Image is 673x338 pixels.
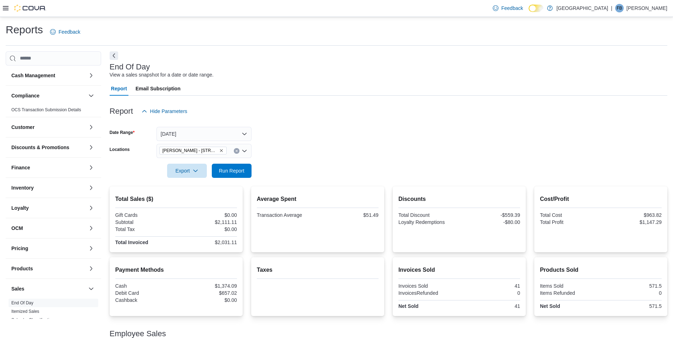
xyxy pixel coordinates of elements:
[11,204,29,212] h3: Loyalty
[11,204,85,212] button: Loyalty
[159,147,227,154] span: Moore - 105 SE 19th St
[139,104,190,118] button: Hide Parameters
[87,143,95,152] button: Discounts & Promotions
[398,195,520,203] h2: Discounts
[11,245,28,252] h3: Pricing
[87,71,95,80] button: Cash Management
[602,303,662,309] div: 571.5
[602,219,662,225] div: $1,147.29
[611,4,612,12] p: |
[398,212,458,218] div: Total Discount
[234,148,239,154] button: Clear input
[11,300,33,306] span: End Of Day
[177,226,237,232] div: $0.00
[11,164,30,171] h3: Finance
[115,226,175,232] div: Total Tax
[87,184,95,192] button: Inventory
[460,212,520,218] div: -$559.39
[6,106,101,117] div: Compliance
[460,283,520,289] div: 41
[171,164,203,178] span: Export
[398,303,419,309] strong: Net Sold
[501,5,523,12] span: Feedback
[540,290,600,296] div: Items Refunded
[87,264,95,273] button: Products
[602,283,662,289] div: 571.5
[115,240,148,245] strong: Total Invoiced
[556,4,608,12] p: [GEOGRAPHIC_DATA]
[156,127,252,141] button: [DATE]
[59,28,80,35] span: Feedback
[11,124,85,131] button: Customer
[615,4,624,12] div: Frank Baker
[87,204,95,212] button: Loyalty
[11,265,85,272] button: Products
[115,195,237,203] h2: Total Sales ($)
[11,285,85,292] button: Sales
[319,212,379,218] div: $51.49
[257,212,316,218] div: Transaction Average
[602,290,662,296] div: 0
[540,303,560,309] strong: Net Sold
[115,212,175,218] div: Gift Cards
[398,283,458,289] div: Invoices Sold
[110,63,150,71] h3: End Of Day
[136,81,181,96] span: Email Subscription
[602,212,662,218] div: $963.82
[529,5,544,12] input: Dark Mode
[11,184,34,191] h3: Inventory
[177,290,237,296] div: $657.02
[617,4,622,12] span: FB
[460,290,520,296] div: 0
[540,219,600,225] div: Total Profit
[11,107,81,112] a: OCS Transaction Submission Details
[11,72,85,79] button: Cash Management
[110,107,133,116] h3: Report
[110,147,130,152] label: Locations
[11,317,54,322] a: Sales by Classification
[87,285,95,293] button: Sales
[14,5,46,12] img: Cova
[177,297,237,303] div: $0.00
[87,224,95,232] button: OCM
[257,195,379,203] h2: Average Spent
[540,195,662,203] h2: Cost/Profit
[219,148,224,153] button: Remove Moore - 105 SE 19th St from selection in this group
[115,297,175,303] div: Cashback
[242,148,247,154] button: Open list of options
[11,144,69,151] h3: Discounts & Promotions
[212,164,252,178] button: Run Report
[87,123,95,131] button: Customer
[110,329,166,338] h3: Employee Sales
[627,4,667,12] p: [PERSON_NAME]
[177,219,237,225] div: $2,111.11
[167,164,207,178] button: Export
[110,51,118,60] button: Next
[115,266,237,274] h2: Payment Methods
[87,163,95,172] button: Finance
[11,225,85,232] button: OCM
[111,81,127,96] span: Report
[6,23,43,37] h1: Reports
[150,108,187,115] span: Hide Parameters
[11,164,85,171] button: Finance
[177,283,237,289] div: $1,374.09
[540,266,662,274] h2: Products Sold
[162,147,218,154] span: [PERSON_NAME] - [STREET_ADDRESS]
[177,240,237,245] div: $2,031.11
[219,167,244,174] span: Run Report
[540,283,600,289] div: Items Sold
[460,219,520,225] div: -$80.00
[11,309,39,314] a: Itemized Sales
[11,144,85,151] button: Discounts & Promotions
[11,124,34,131] h3: Customer
[257,266,379,274] h2: Taxes
[115,290,175,296] div: Debit Card
[11,92,39,99] h3: Compliance
[398,266,520,274] h2: Invoices Sold
[11,184,85,191] button: Inventory
[490,1,526,15] a: Feedback
[11,225,23,232] h3: OCM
